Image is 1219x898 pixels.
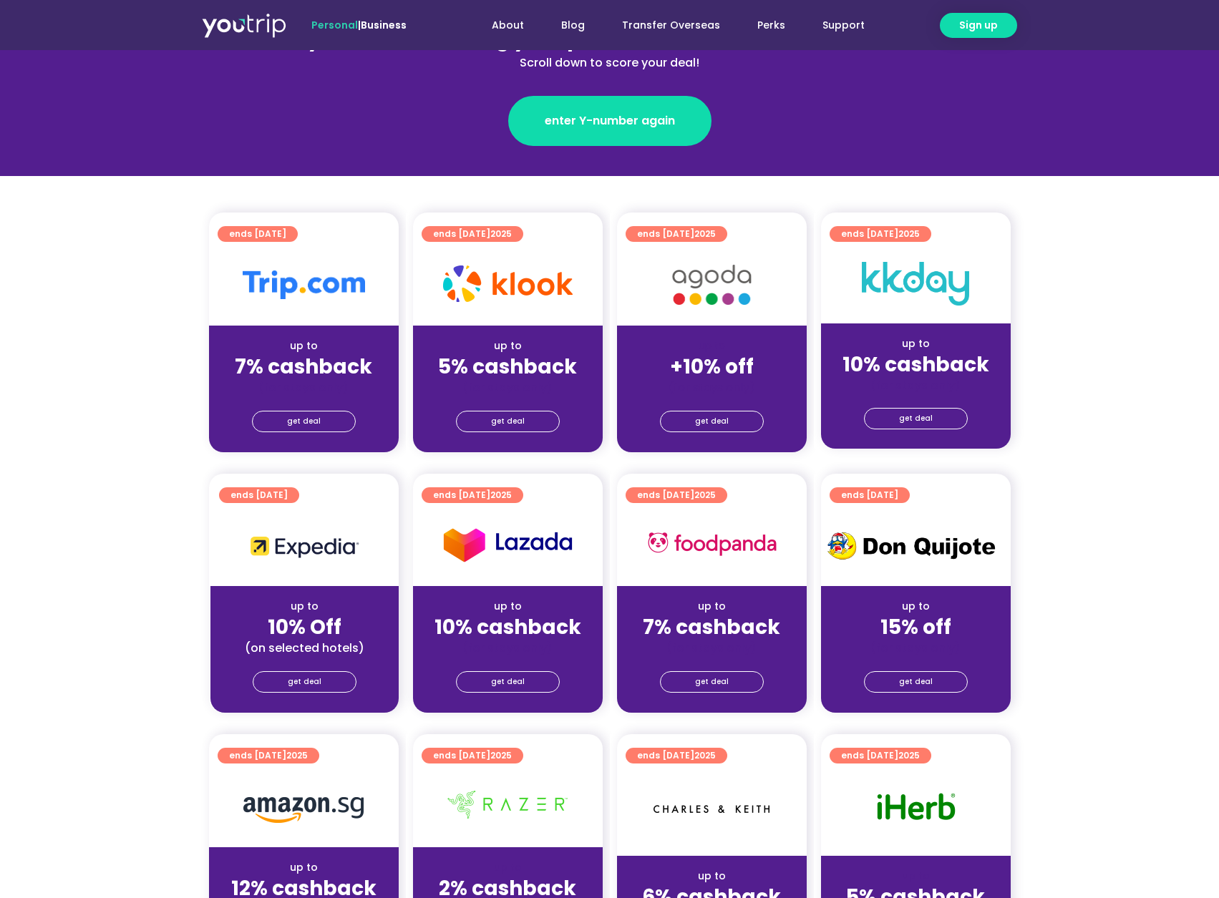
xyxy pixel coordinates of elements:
[253,671,356,693] a: get deal
[222,599,387,614] div: up to
[832,336,999,351] div: up to
[637,487,716,503] span: ends [DATE]
[628,640,795,655] div: (for stays only)
[424,860,591,875] div: up to
[830,748,931,763] a: ends [DATE]2025
[694,228,716,240] span: 2025
[841,748,920,763] span: ends [DATE]
[220,338,387,353] div: up to
[490,228,512,240] span: 2025
[473,12,543,39] a: About
[832,640,999,655] div: (for stays only)
[361,18,407,32] a: Business
[422,487,523,503] a: ends [DATE]2025
[288,672,321,692] span: get deal
[456,671,560,693] a: get deal
[660,411,764,432] a: get deal
[864,671,968,693] a: get deal
[694,489,716,501] span: 2025
[543,12,603,39] a: Blog
[491,411,525,431] span: get deal
[424,640,591,655] div: (for stays only)
[456,411,560,432] a: get deal
[899,409,933,429] span: get deal
[899,672,933,692] span: get deal
[832,869,999,884] div: up to
[490,749,512,761] span: 2025
[864,408,968,429] a: get deal
[628,599,795,614] div: up to
[626,748,727,763] a: ends [DATE]2025
[739,12,804,39] a: Perks
[229,748,308,763] span: ends [DATE]
[637,748,716,763] span: ends [DATE]
[445,12,883,39] nav: Menu
[841,487,898,503] span: ends [DATE]
[670,353,754,381] strong: +10% off
[628,869,795,884] div: up to
[491,672,525,692] span: get deal
[842,351,989,379] strong: 10% cashback
[424,599,591,614] div: up to
[832,599,999,614] div: up to
[880,613,951,641] strong: 15% off
[222,640,387,655] div: (on selected hotels)
[545,112,675,130] span: enter Y-number again
[830,226,931,242] a: ends [DATE]2025
[695,411,729,431] span: get deal
[218,748,319,763] a: ends [DATE]2025
[422,226,523,242] a: ends [DATE]2025
[637,226,716,242] span: ends [DATE]
[299,54,921,72] div: Scroll down to score your deal!
[220,380,387,395] div: (for stays only)
[660,671,764,693] a: get deal
[218,226,298,242] a: ends [DATE]
[286,749,308,761] span: 2025
[643,613,780,641] strong: 7% cashback
[220,860,387,875] div: up to
[230,487,288,503] span: ends [DATE]
[229,226,286,242] span: ends [DATE]
[433,226,512,242] span: ends [DATE]
[694,749,716,761] span: 2025
[311,18,407,32] span: |
[434,613,581,641] strong: 10% cashback
[626,226,727,242] a: ends [DATE]2025
[422,748,523,763] a: ends [DATE]2025
[959,18,998,33] span: Sign up
[626,487,727,503] a: ends [DATE]2025
[940,13,1017,38] a: Sign up
[804,12,883,39] a: Support
[438,353,577,381] strong: 5% cashback
[695,672,729,692] span: get deal
[424,338,591,353] div: up to
[311,18,358,32] span: Personal
[898,749,920,761] span: 2025
[219,487,299,503] a: ends [DATE]
[433,748,512,763] span: ends [DATE]
[287,411,321,431] span: get deal
[832,378,999,393] div: (for stays only)
[628,380,795,395] div: (for stays only)
[252,411,356,432] a: get deal
[424,380,591,395] div: (for stays only)
[268,613,341,641] strong: 10% Off
[490,489,512,501] span: 2025
[235,353,372,381] strong: 7% cashback
[433,487,512,503] span: ends [DATE]
[830,487,910,503] a: ends [DATE]
[508,96,712,146] a: enter Y-number again
[841,226,920,242] span: ends [DATE]
[898,228,920,240] span: 2025
[699,338,725,353] span: up to
[603,12,739,39] a: Transfer Overseas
